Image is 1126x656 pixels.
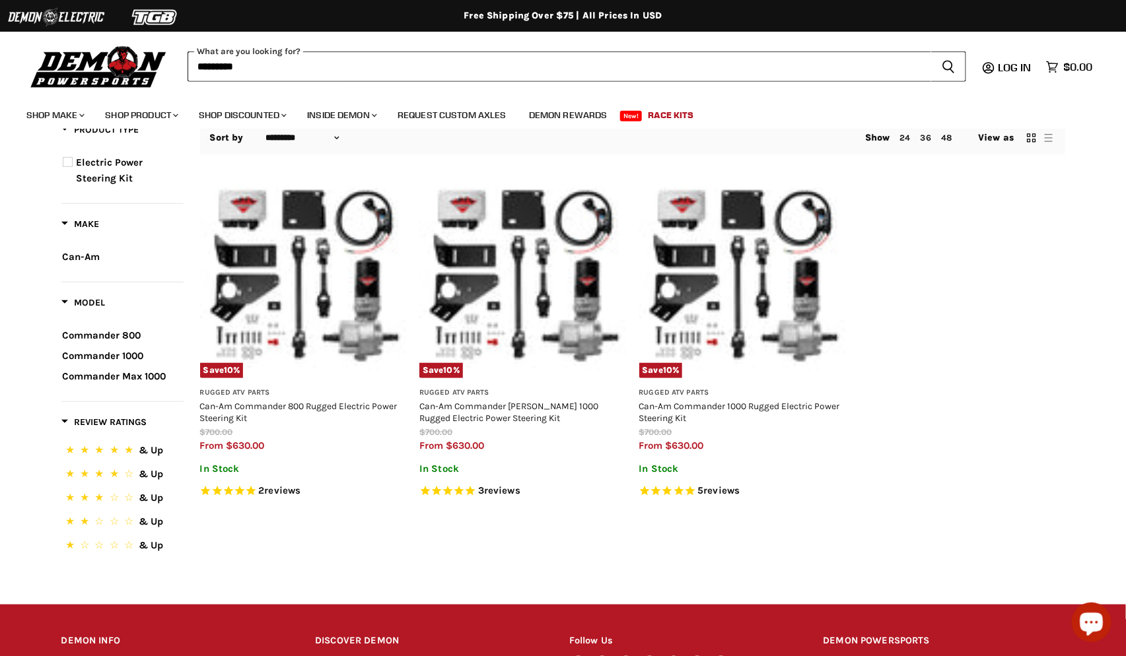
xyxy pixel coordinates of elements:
span: from [200,440,224,451]
span: & Up [139,444,163,456]
p: In Stock [639,463,846,475]
img: Can-Am Commander Max 1000 Rugged Electric Power Steering Kit [419,172,626,378]
span: 3 reviews [478,485,520,497]
span: Save % [200,363,244,377]
a: Shop Discounted [189,102,295,129]
inbox-online-store-chat: Shopify online store chat [1068,603,1115,645]
p: In Stock [419,463,626,475]
label: Sort by [210,133,244,143]
a: Can-Am Commander 1000 Rugged Electric Power Steering Kit [639,401,840,423]
span: reviews [484,485,520,497]
a: $0.00 [1039,57,1100,77]
div: Product filter [61,123,184,574]
form: Product [188,51,966,82]
button: Filter by Product Type [61,123,139,140]
h3: Rugged ATV Parts [639,388,846,398]
a: 24 [900,133,911,143]
a: Can-Am Commander 1000 Rugged Electric Power Steering KitSave10% [639,172,846,378]
button: list view [1042,131,1055,145]
span: Rated 4.8 out of 5 stars 5 reviews [639,484,846,498]
a: Log in [992,61,1039,73]
span: & Up [139,492,163,504]
span: reviews [264,485,300,497]
button: Filter by Review Ratings [61,416,147,432]
span: Electric Power Steering Kit [77,156,143,184]
span: & Up [139,539,163,551]
span: Commander 1000 [63,350,144,362]
a: Shop Make [17,102,92,129]
span: 10 [224,365,233,375]
button: Filter by Make [61,218,100,234]
img: Can-Am Commander 1000 Rugged Electric Power Steering Kit [639,172,846,378]
span: Commander Max 1000 [63,370,166,382]
span: Review Ratings [61,416,147,428]
span: Product Type [61,124,139,135]
button: grid view [1025,131,1038,145]
ul: Main menu [17,96,1090,129]
span: 10 [444,365,453,375]
button: Filter by Model [61,296,106,313]
span: & Up [139,515,163,527]
span: Commander 800 [63,329,141,341]
span: $0.00 [1064,61,1093,73]
span: Log in [998,61,1032,74]
span: from [639,440,663,451]
h3: Rugged ATV Parts [200,388,407,398]
button: 4 Stars. [63,466,182,485]
a: Shop Product [95,102,186,129]
span: from [419,440,443,451]
span: $630.00 [446,440,484,451]
span: Model [61,297,106,308]
a: Can-Am Commander 800 Rugged Electric Power Steering KitSave10% [200,172,407,378]
span: Rated 5.0 out of 5 stars 2 reviews [200,484,407,498]
span: $700.00 [639,427,672,437]
a: 36 [921,133,931,143]
span: $630.00 [227,440,265,451]
span: Rated 5.0 out of 5 stars 3 reviews [419,484,626,498]
img: Can-Am Commander 800 Rugged Electric Power Steering Kit [200,172,407,378]
span: Save % [419,363,463,377]
span: reviews [703,485,740,497]
h3: Rugged ATV Parts [419,388,626,398]
span: Show [865,132,890,143]
a: Inside Demon [297,102,385,129]
img: Demon Electric Logo 2 [7,5,106,30]
img: TGB Logo 2 [106,5,205,30]
img: Demon Powersports [26,43,171,90]
span: $700.00 [419,427,452,437]
span: $630.00 [666,440,704,451]
span: $700.00 [200,427,233,437]
button: 1 Star. [63,537,182,556]
span: Can-Am [63,251,100,263]
button: 3 Stars. [63,490,182,509]
input: Search [188,51,931,82]
span: 2 reviews [258,485,300,497]
button: 2 Stars. [63,513,182,533]
button: Search [931,51,966,82]
span: 5 reviews [697,485,740,497]
span: 10 [663,365,672,375]
a: Can-Am Commander Max 1000 Rugged Electric Power Steering KitSave10% [419,172,626,378]
a: Demon Rewards [519,102,617,129]
span: Make [61,218,100,230]
a: Can-Am Commander [PERSON_NAME] 1000 Rugged Electric Power Steering Kit [419,401,598,423]
div: Free Shipping Over $75 | All Prices In USD [35,10,1092,22]
button: 5 Stars. [63,442,182,461]
a: Request Custom Axles [388,102,516,129]
span: View as [979,133,1014,143]
span: & Up [139,468,163,480]
span: New! [620,111,643,121]
span: Save % [639,363,683,377]
p: In Stock [200,463,407,475]
a: 48 [941,133,952,143]
a: Can-Am Commander 800 Rugged Electric Power Steering Kit [200,401,398,423]
a: Race Kits [639,102,704,129]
